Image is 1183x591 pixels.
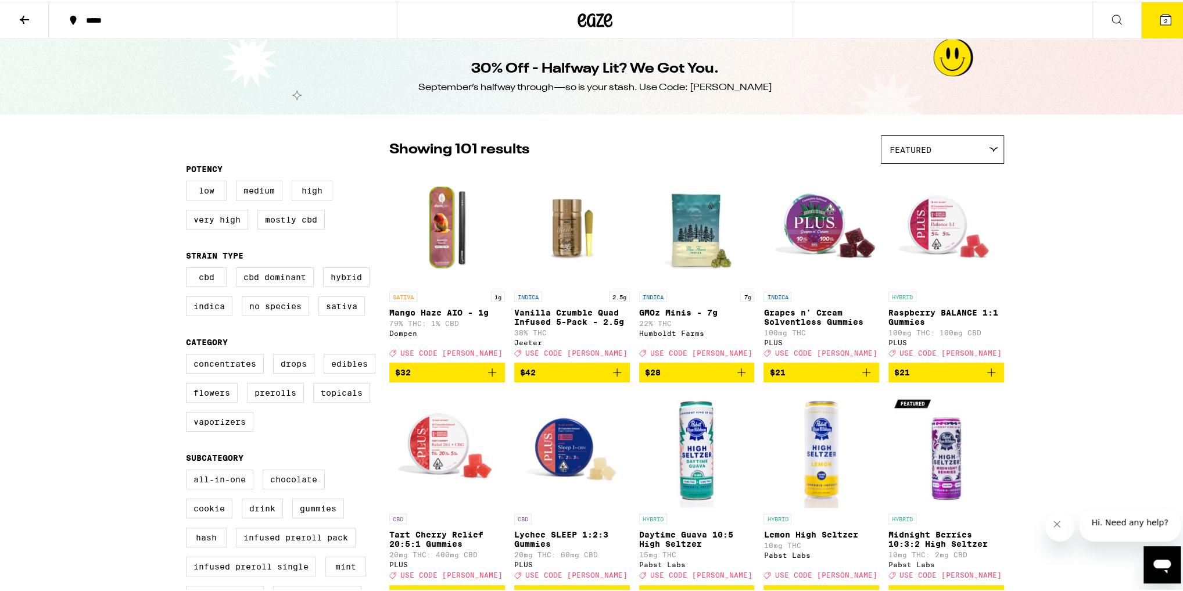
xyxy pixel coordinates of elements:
[257,208,325,228] label: Mostly CBD
[525,348,628,355] span: USE CODE [PERSON_NAME]
[186,497,232,517] label: Cookie
[888,337,1004,345] div: PLUS
[263,468,325,488] label: Chocolate
[400,570,503,578] span: USE CODE [PERSON_NAME]
[236,266,314,285] label: CBD Dominant
[639,361,755,381] button: Add to bag
[740,290,754,300] p: 7g
[639,168,755,361] a: Open page for GMOz Minis - 7g from Humboldt Farms
[186,410,253,430] label: Vaporizers
[639,328,755,335] div: Humboldt Farms
[292,179,332,199] label: High
[389,168,505,284] img: Dompen - Mango Haze AIO - 1g
[763,290,791,300] p: INDICA
[242,295,309,314] label: No Species
[899,570,1002,578] span: USE CODE [PERSON_NAME]
[763,390,879,506] img: Pabst Labs - Lemon High Seltzer
[775,348,877,355] span: USE CODE [PERSON_NAME]
[650,570,752,578] span: USE CODE [PERSON_NAME]
[514,512,532,522] p: CBD
[186,266,227,285] label: CBD
[389,328,505,335] div: Dompen
[418,80,772,92] div: September’s halfway through—so is your stash. Use Code: [PERSON_NAME]
[186,452,243,461] legend: Subcategory
[186,295,232,314] label: Indica
[639,528,755,547] p: Daytime Guava 10:5 High Seltzer
[520,366,536,375] span: $42
[186,352,264,372] label: Concentrates
[514,327,630,335] p: 38% THC
[888,361,1004,381] button: Add to bag
[763,168,879,284] img: PLUS - Grapes n' Cream Solventless Gummies
[389,390,505,583] a: Open page for Tart Cherry Relief 20:5:1 Gummies from PLUS
[888,390,1004,506] img: Pabst Labs - Midnight Berries 10:3:2 High Seltzer
[888,390,1004,583] a: Open page for Midnight Berries 10:3:2 High Seltzer from Pabst Labs
[491,290,505,300] p: 1g
[389,361,505,381] button: Add to bag
[186,526,227,546] label: Hash
[888,327,1004,335] p: 100mg THC: 100mg CBD
[186,336,228,345] legend: Category
[400,348,503,355] span: USE CODE [PERSON_NAME]
[389,528,505,547] p: Tart Cherry Relief 20:5:1 Gummies
[888,168,1004,361] a: Open page for Raspberry BALANCE 1:1 Gummies from PLUS
[609,290,630,300] p: 2.5g
[389,306,505,316] p: Mango Haze AIO - 1g
[514,306,630,325] p: Vanilla Crumble Quad Infused 5-Pack - 2.5g
[318,295,365,314] label: Sativa
[395,366,411,375] span: $32
[888,559,1004,567] div: Pabst Labs
[639,318,755,325] p: 22% THC
[639,549,755,557] p: 15mg THC
[389,559,505,567] div: PLUS
[639,559,755,567] div: Pabst Labs
[763,540,879,547] p: 10mg THC
[186,468,253,488] label: All-In-One
[888,528,1004,547] p: Midnight Berries 10:3:2 High Seltzer
[639,290,667,300] p: INDICA
[514,168,630,284] img: Jeeter - Vanilla Crumble Quad Infused 5-Pack - 2.5g
[236,526,356,546] label: Infused Preroll Pack
[639,512,667,522] p: HYBRID
[324,352,375,372] label: Edibles
[763,390,879,583] a: Open page for Lemon High Seltzer from Pabst Labs
[1164,16,1167,23] span: 2
[236,179,282,199] label: Medium
[514,361,630,381] button: Add to bag
[186,179,227,199] label: Low
[890,144,931,153] span: Featured
[888,512,916,522] p: HYBRID
[763,306,879,325] p: Grapes n' Cream Solventless Gummies
[242,497,283,517] label: Drink
[1079,508,1181,540] iframe: Message from company
[514,168,630,361] a: Open page for Vanilla Crumble Quad Infused 5-Pack - 2.5g from Jeeter
[639,306,755,316] p: GMOz Minis - 7g
[186,249,243,259] legend: Strain Type
[186,381,238,401] label: Flowers
[888,306,1004,325] p: Raspberry BALANCE 1:1 Gummies
[514,528,630,547] p: Lychee SLEEP 1:2:3 Gummies
[514,290,542,300] p: INDICA
[186,163,223,172] legend: Potency
[323,266,370,285] label: Hybrid
[514,337,630,345] div: Jeeter
[763,327,879,335] p: 100mg THC
[514,559,630,567] div: PLUS
[888,549,1004,557] p: 10mg THC: 2mg CBD
[292,497,344,517] label: Gummies
[514,390,630,506] img: PLUS - Lychee SLEEP 1:2:3 Gummies
[1143,545,1181,582] iframe: Button to launch messaging window
[763,512,791,522] p: HYBRID
[763,168,879,361] a: Open page for Grapes n' Cream Solventless Gummies from PLUS
[650,348,752,355] span: USE CODE [PERSON_NAME]
[639,390,755,506] img: Pabst Labs - Daytime Guava 10:5 High Seltzer
[639,168,755,284] img: Humboldt Farms - GMOz Minis - 7g
[389,549,505,557] p: 20mg THC: 400mg CBD
[389,138,529,158] p: Showing 101 results
[186,208,248,228] label: Very High
[273,352,314,372] label: Drops
[645,366,661,375] span: $28
[389,318,505,325] p: 79% THC: 1% CBD
[525,570,628,578] span: USE CODE [PERSON_NAME]
[389,168,505,361] a: Open page for Mango Haze AIO - 1g from Dompen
